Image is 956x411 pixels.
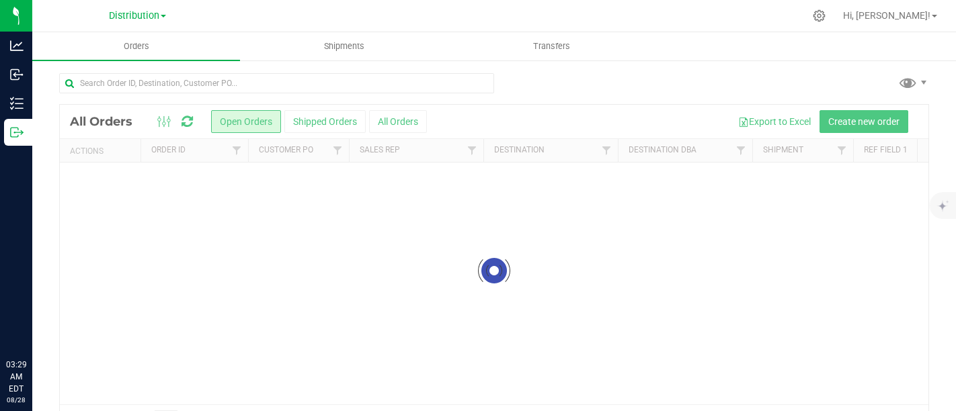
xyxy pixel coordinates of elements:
[515,40,588,52] span: Transfers
[106,40,167,52] span: Orders
[109,10,159,21] span: Distribution
[10,126,24,139] inline-svg: Outbound
[6,395,26,405] p: 08/28
[59,73,494,93] input: Search Order ID, Destination, Customer PO...
[448,32,655,60] a: Transfers
[6,359,26,395] p: 03:29 AM EDT
[240,32,448,60] a: Shipments
[811,9,828,22] div: Manage settings
[13,304,54,344] iframe: Resource center
[32,32,240,60] a: Orders
[306,40,383,52] span: Shipments
[10,97,24,110] inline-svg: Inventory
[10,68,24,81] inline-svg: Inbound
[10,39,24,52] inline-svg: Analytics
[843,10,930,21] span: Hi, [PERSON_NAME]!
